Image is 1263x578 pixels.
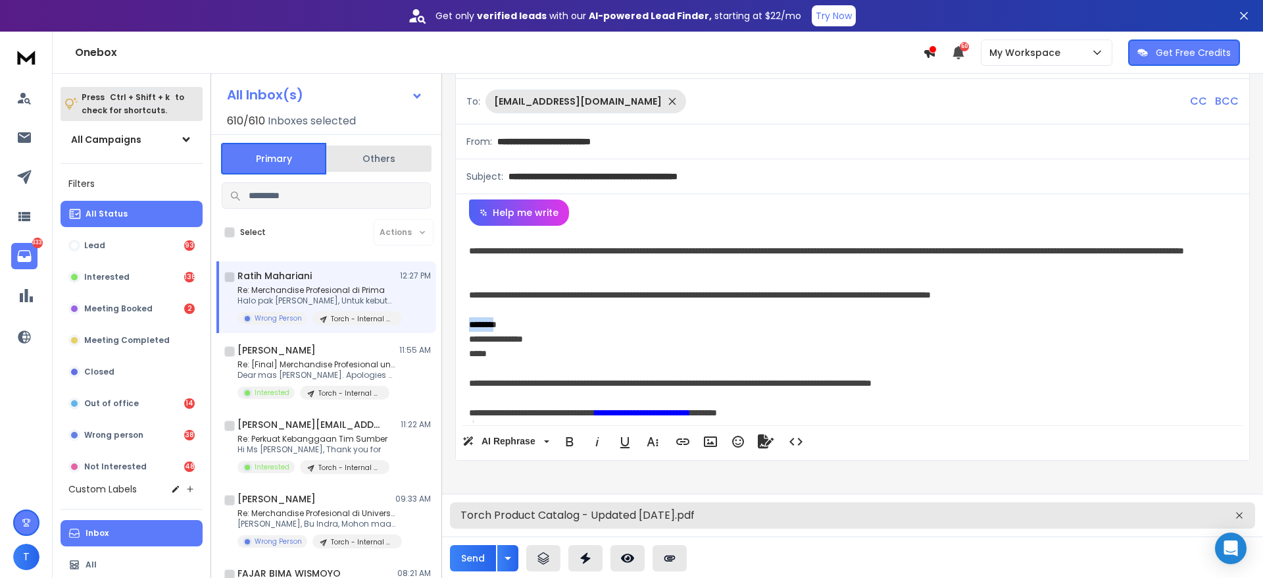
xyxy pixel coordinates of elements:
[184,240,195,251] div: 93
[71,133,141,146] h1: All Campaigns
[401,419,431,430] p: 11:22 AM
[61,201,203,227] button: All Status
[61,232,203,259] button: Lead93
[184,461,195,472] div: 48
[255,462,289,472] p: Interested
[494,95,662,108] p: [EMAIL_ADDRESS][DOMAIN_NAME]
[61,454,203,480] button: Not Interested48
[184,430,195,440] div: 38
[237,370,395,381] p: Dear mas [PERSON_NAME]. Apologies as
[318,388,382,398] p: Torch - Internal Merchandise - [DATE]
[816,9,852,22] p: Try Now
[237,519,395,529] p: [PERSON_NAME], Bu Indra, Mohon maaf..
[318,463,382,473] p: Torch - Internal Merchandise - [DATE]
[86,209,128,219] p: All Status
[670,429,695,455] button: Insert Link (Ctrl+K)
[255,537,302,546] p: Wrong Person
[227,88,303,101] h1: All Inbox(s)
[612,429,637,455] button: Underline (Ctrl+U)
[460,429,552,455] button: AI Rephrase
[84,303,153,314] p: Meeting Booked
[240,227,266,238] label: Select
[399,345,431,355] p: 11:55 AM
[84,272,130,282] p: Interested
[61,359,203,385] button: Closed
[466,95,480,108] p: To:
[255,388,289,398] p: Interested
[84,240,105,251] p: Lead
[812,5,856,26] button: Try Now
[400,271,431,281] p: 12:27 PM
[237,492,316,506] h1: [PERSON_NAME]
[726,429,751,455] button: Emoticons
[326,144,432,173] button: Others
[331,537,394,547] p: Torch - Internal Merchandise - [DATE]
[469,199,569,226] button: Help me write
[61,552,203,578] button: All
[237,444,389,455] p: Hi Ms [PERSON_NAME], Thank you for
[84,335,170,346] p: Meeting Completed
[11,243,37,269] a: 333
[479,436,538,447] span: AI Rephrase
[1128,39,1240,66] button: Get Free Credits
[466,170,503,183] p: Subject:
[237,269,312,282] h1: Ratih Mahariani
[84,430,143,440] p: Wrong person
[82,91,184,117] p: Press to check for shortcuts.
[237,296,395,306] p: Halo pak [PERSON_NAME], Untuk kebutuhan
[184,398,195,409] div: 14
[640,429,665,455] button: More Text
[13,45,39,69] img: logo
[237,359,395,370] p: Re: [Final] Merchandise Profesional untuk
[184,303,195,314] div: 2
[1215,93,1239,109] p: BCC
[557,429,582,455] button: Bold (Ctrl+B)
[227,113,265,129] span: 610 / 610
[61,296,203,322] button: Meeting Booked2
[61,126,203,153] button: All Campaigns
[108,90,172,105] span: Ctrl + Shift + k
[86,560,97,570] p: All
[61,390,203,417] button: Out of office14
[268,113,356,129] h3: Inboxes selected
[61,422,203,448] button: Wrong person38
[221,143,326,174] button: Primary
[450,545,496,571] button: Send
[61,327,203,354] button: Meeting Completed
[1215,533,1247,564] div: Open Intercom Messenger
[331,314,394,324] p: Torch - Internal Merchandise - [DATE]
[237,418,382,431] h1: [PERSON_NAME][EMAIL_ADDRESS][DOMAIN_NAME] +1
[698,429,723,455] button: Insert Image (Ctrl+P)
[184,272,195,282] div: 138
[1190,93,1207,109] p: CC
[466,135,492,148] p: From:
[435,9,801,22] p: Get only with our starting at $22/mo
[68,483,137,496] h3: Custom Labels
[61,264,203,290] button: Interested138
[216,82,433,108] button: All Inbox(s)
[84,398,139,409] p: Out of office
[13,544,39,570] button: T
[460,508,1049,523] h3: Torch Product Catalog - Updated [DATE].pdf
[237,344,316,357] h1: [PERSON_NAME]
[237,285,395,296] p: Re: Merchandise Profesional di Prima
[75,45,923,61] h1: Onebox
[84,461,147,472] p: Not Interested
[86,528,109,539] p: Inbox
[477,9,547,22] strong: verified leads
[32,238,43,248] p: 333
[255,313,302,323] p: Wrong Person
[989,46,1066,59] p: My Workspace
[960,42,969,51] span: 50
[237,508,395,519] p: Re: Merchandise Profesional di Universitas
[61,174,203,193] h3: Filters
[589,9,712,22] strong: AI-powered Lead Finder,
[1156,46,1231,59] p: Get Free Credits
[84,367,114,377] p: Closed
[395,494,431,504] p: 09:33 AM
[61,520,203,546] button: Inbox
[237,434,389,444] p: Re: Perkuat Kebanggaan Tim Sumber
